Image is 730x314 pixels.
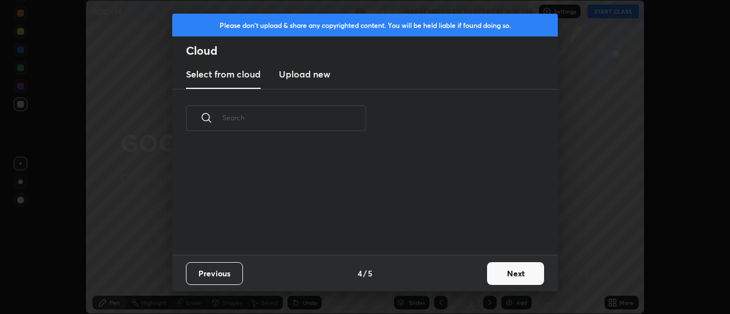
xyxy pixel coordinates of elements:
h3: Upload new [279,67,330,81]
input: Search [222,93,366,142]
h4: 4 [358,267,362,279]
h4: / [363,267,367,279]
h2: Cloud [186,43,558,58]
h3: Select from cloud [186,67,261,81]
button: Next [487,262,544,285]
h4: 5 [368,267,372,279]
button: Previous [186,262,243,285]
div: Please don't upload & share any copyrighted content. You will be held liable if found doing so. [172,14,558,36]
